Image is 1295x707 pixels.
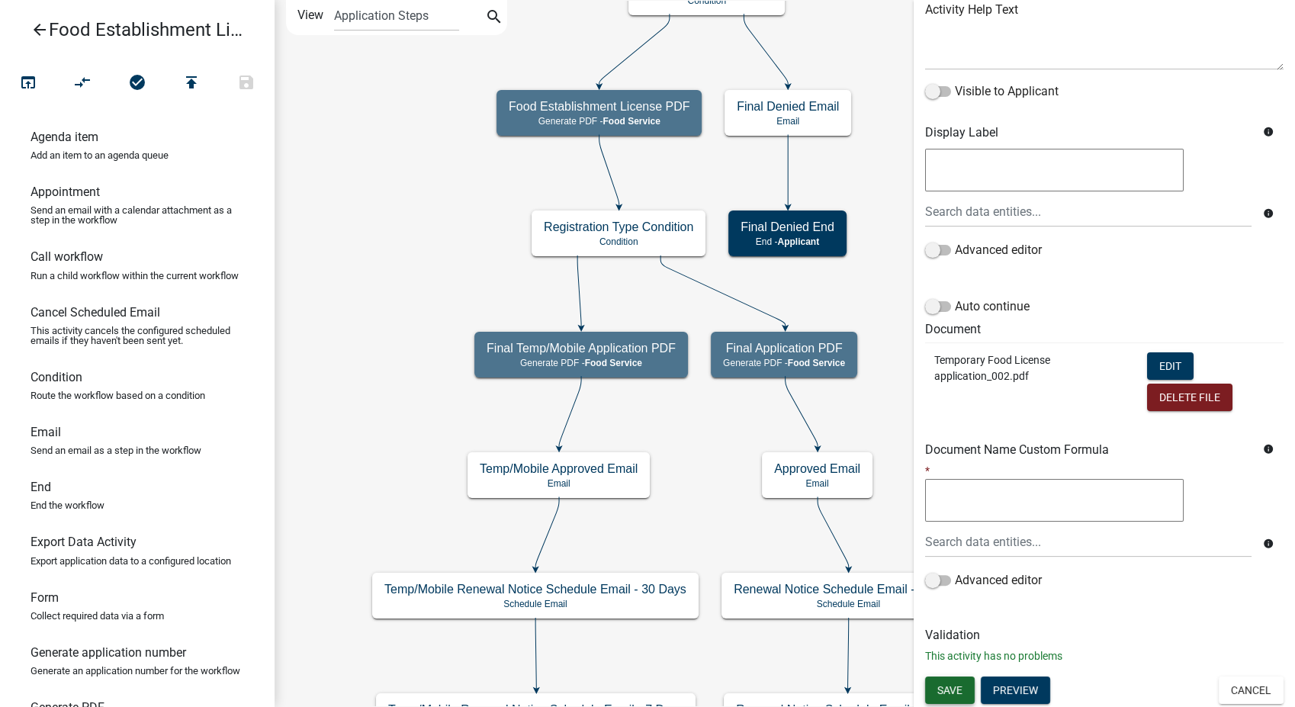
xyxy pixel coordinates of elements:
h6: Validation [925,628,1284,642]
label: Auto continue [925,297,1030,316]
span: Save [937,683,962,696]
button: Test Workflow [1,67,56,100]
div: Workflow actions [1,67,274,104]
button: search [482,6,506,31]
h5: Registration Type Condition [544,220,693,234]
label: Visible to Applicant [925,82,1059,101]
button: Save [219,67,274,100]
i: arrow_back [31,21,49,42]
h6: End [31,480,51,494]
button: Edit [1147,352,1194,380]
i: info [1263,208,1274,219]
h5: Final Denied Email [737,99,839,114]
h5: Temp/Mobile Approved Email [480,461,638,476]
p: Export application data to a configured location [31,556,231,566]
p: Email [737,116,839,127]
h6: Document [925,322,1284,336]
p: Send an email as a step in the workflow [31,445,201,455]
input: Search data entities... [925,196,1252,227]
p: End - [741,236,834,247]
span: Food Service [585,358,642,368]
i: info [1263,127,1274,137]
i: open_in_browser [19,73,37,95]
i: check_circle [128,73,146,95]
h6: Appointment [31,185,100,199]
button: Auto Layout [55,67,110,100]
p: Schedule Email [734,599,963,609]
h6: Condition [31,370,82,384]
h5: Food Establishment License PDF [509,99,689,114]
p: Schedule Email [384,599,686,609]
button: Publish [164,67,219,100]
h6: Cancel Scheduled Email [31,305,160,320]
p: This activity cancels the configured scheduled emails if they haven't been sent yet. [31,326,244,345]
h6: Agenda item [31,130,98,144]
span: Food Service [603,116,660,127]
i: compare_arrows [74,73,92,95]
h6: Generate application number [31,645,186,660]
i: search [485,8,503,29]
h5: Final Temp/Mobile Application PDF [487,341,676,355]
a: Food Establishment License Registration and Renewal [12,12,250,47]
h6: Export Data Activity [31,535,137,549]
i: save [237,73,255,95]
p: Condition [544,236,693,247]
h6: Form [31,590,59,605]
p: Generate PDF - [487,358,676,368]
input: Search data entities... [925,526,1252,558]
i: publish [182,73,201,95]
p: Route the workflow based on a condition [31,390,205,400]
button: Delete File [1147,384,1232,411]
h6: Call workflow [31,249,103,264]
p: Send an email with a calendar attachment as a step in the workflow [31,205,244,225]
h5: Renewal Notice Schedule Email - 30 Days [734,582,963,596]
p: Email [480,478,638,489]
h5: Final Denied End [741,220,834,234]
label: Advanced editor [925,571,1042,590]
span: Applicant [777,236,819,247]
h5: Temp/Mobile Renewal Notice Schedule Email - 30 Days [384,582,686,596]
h6: Document Name Custom Formula [925,442,1252,457]
p: Add an item to an agenda queue [31,150,169,160]
p: This activity has no problems [925,648,1284,664]
p: Generate an application number for the workflow [31,666,240,676]
p: Generate PDF - [723,358,845,368]
button: Cancel [1219,676,1284,704]
span: Food Service [788,358,845,368]
button: No problems [110,67,165,100]
p: Email [774,478,860,489]
p: Collect required data via a form [31,611,164,621]
button: Preview [981,676,1050,704]
p: Temporary Food License application_002.pdf [934,352,1129,384]
i: info [1263,444,1274,455]
label: Advanced editor [925,241,1042,259]
h6: Display Label [925,125,1252,140]
h5: Final Application PDF [723,341,845,355]
i: info [1263,538,1274,549]
p: End the workflow [31,500,104,510]
button: Save [925,676,975,704]
h6: Email [31,425,61,439]
h5: Approved Email [774,461,860,476]
p: Run a child workflow within the current workflow [31,271,239,281]
p: Generate PDF - [509,116,689,127]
